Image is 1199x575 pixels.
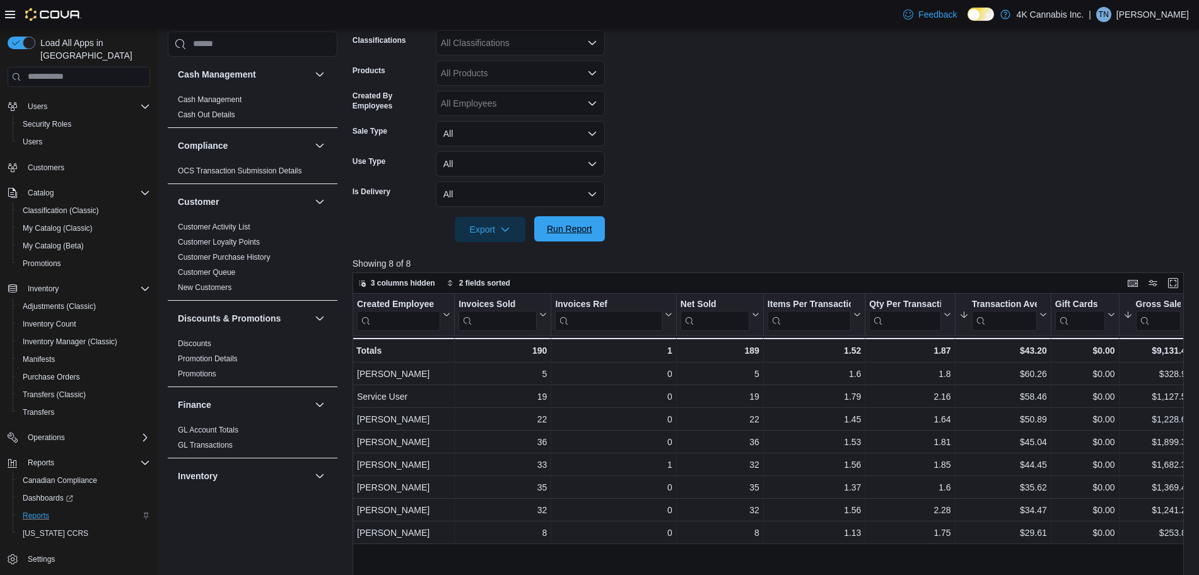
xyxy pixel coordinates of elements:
[555,525,672,540] div: 0
[1096,7,1111,22] div: Tomas Nunez
[18,299,101,314] a: Adjustments (Classic)
[23,455,150,470] span: Reports
[23,206,99,216] span: Classification (Classic)
[18,238,150,253] span: My Catalog (Beta)
[18,473,150,488] span: Canadian Compliance
[178,282,231,293] span: New Customers
[1055,343,1115,358] div: $0.00
[18,299,150,314] span: Adjustments (Classic)
[178,268,235,277] a: Customer Queue
[178,339,211,348] a: Discounts
[587,68,597,78] button: Open list of options
[555,298,662,310] div: Invoices Ref
[18,405,150,420] span: Transfers
[312,468,327,484] button: Inventory
[459,502,547,518] div: 32
[13,525,155,542] button: [US_STATE] CCRS
[356,343,450,358] div: Totals
[555,389,672,404] div: 0
[18,134,150,149] span: Users
[1055,525,1115,540] div: $0.00
[178,222,250,232] span: Customer Activity List
[178,253,271,262] a: Customer Purchase History
[18,317,81,332] a: Inventory Count
[23,551,150,567] span: Settings
[1135,298,1181,310] div: Gross Sales
[459,480,547,495] div: 35
[681,412,759,427] div: 22
[13,237,155,255] button: My Catalog (Beta)
[178,312,281,325] h3: Discounts & Promotions
[13,351,155,368] button: Manifests
[13,472,155,489] button: Canadian Compliance
[959,457,1046,472] div: $44.45
[869,298,940,330] div: Qty Per Transaction
[959,412,1046,427] div: $50.89
[555,298,672,330] button: Invoices Ref
[178,339,211,349] span: Discounts
[3,550,155,568] button: Settings
[23,258,61,269] span: Promotions
[178,166,302,175] a: OCS Transaction Submission Details
[3,280,155,298] button: Inventory
[681,525,759,540] div: 8
[178,252,271,262] span: Customer Purchase History
[23,160,69,175] a: Customers
[1123,525,1191,540] div: $253.86
[18,334,150,349] span: Inventory Manager (Classic)
[178,441,233,450] a: GL Transactions
[587,38,597,48] button: Open list of options
[13,404,155,421] button: Transfers
[681,298,749,310] div: Net Sold
[168,163,337,183] div: Compliance
[178,470,218,482] h3: Inventory
[178,95,242,104] a: Cash Management
[555,412,672,427] div: 0
[869,389,950,404] div: 2.16
[1135,298,1181,330] div: Gross Sales
[1123,298,1191,330] button: Gross Sales
[18,526,93,541] a: [US_STATE] CCRS
[681,343,759,358] div: 189
[312,311,327,326] button: Discounts & Promotions
[18,491,150,506] span: Dashboards
[1125,276,1140,291] button: Keyboard shortcuts
[23,390,86,400] span: Transfers (Classic)
[357,366,450,381] div: [PERSON_NAME]
[357,412,450,427] div: [PERSON_NAME]
[918,8,957,21] span: Feedback
[23,319,76,329] span: Inventory Count
[555,343,672,358] div: 1
[681,457,759,472] div: 32
[459,343,547,358] div: 190
[442,276,515,291] button: 2 fields sorted
[459,366,547,381] div: 5
[353,66,385,76] label: Products
[178,166,302,176] span: OCS Transaction Submission Details
[28,188,54,198] span: Catalog
[869,480,950,495] div: 1.6
[1055,457,1115,472] div: $0.00
[1089,7,1091,22] p: |
[1145,276,1161,291] button: Display options
[353,156,385,166] label: Use Type
[768,525,862,540] div: 1.13
[35,37,150,62] span: Load All Apps in [GEOGRAPHIC_DATA]
[23,407,54,417] span: Transfers
[178,223,250,231] a: Customer Activity List
[768,298,851,310] div: Items Per Transaction
[18,387,91,402] a: Transfers (Classic)
[1123,502,1191,518] div: $1,241.29
[28,458,54,468] span: Reports
[18,369,150,385] span: Purchase Orders
[869,457,950,472] div: 1.85
[28,433,65,443] span: Operations
[1055,298,1105,330] div: Gift Card Sales
[13,202,155,219] button: Classification (Classic)
[178,425,238,435] span: GL Account Totals
[971,298,1036,310] div: Transaction Average
[869,412,950,427] div: 1.64
[178,110,235,119] a: Cash Out Details
[23,475,97,485] span: Canadian Compliance
[23,493,73,503] span: Dashboards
